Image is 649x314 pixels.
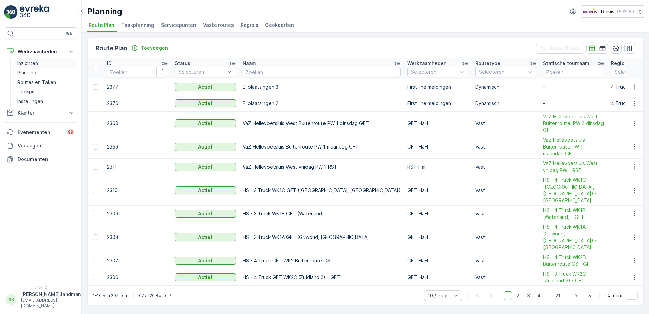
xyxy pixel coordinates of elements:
[15,68,77,77] a: Planning
[107,100,168,107] p: 2376
[475,234,536,241] p: Vast
[93,258,98,263] div: Toggle Row Selected
[96,43,127,53] p: Route Plan
[66,31,73,36] p: ⌘B
[543,113,604,134] a: VaZ Hellevoetsluis West Buitenroute PW 2 dinsdag GFT
[107,274,168,281] p: 2306
[475,100,536,107] p: Dynamisch
[475,163,536,170] p: Vast
[534,291,544,300] span: 4
[605,292,623,299] span: Ga naar
[407,84,468,90] p: First line meldingen
[17,69,36,76] p: Planning
[543,271,604,284] a: HS - 3 Truck WK2C (Zuidland 2) - GFT
[543,177,604,204] span: HS - 4 Truck WK1C ([GEOGRAPHIC_DATA], [GEOGRAPHIC_DATA]) - [GEOGRAPHIC_DATA]
[582,8,598,15] img: Reinis-Logo-Vrijstaand_Tekengebied-1-copy2_aBO4n7j.png
[475,143,536,150] p: Vast
[243,67,401,77] input: Zoeken
[20,5,49,19] img: logo_light-DOdMpM7g.png
[93,211,98,216] div: Toggle Row Selected
[175,186,236,194] button: Actief
[175,60,190,67] p: Status
[543,224,604,251] a: HS - 4 Truck WK1A (Gr.woud, Maaswijk Oost) - GFT
[407,234,468,241] p: GFT HaH
[475,84,536,90] p: Dynamisch
[4,106,77,120] button: Klanten
[543,137,604,157] a: VaZ Hellevoetsluis Buitenroute PW 1 maandag GFT
[543,207,604,221] a: HS - 4 Truck WK1B (Waterland) - GFT
[93,188,98,193] div: Toggle Row Selected
[407,120,468,127] p: GFT HaH
[243,187,401,194] p: HS - 3 Truck WK1C GFT ([GEOGRAPHIC_DATA], [GEOGRAPHIC_DATA])
[107,234,168,241] p: 2308
[243,120,401,127] p: VaZ Hellevoetsluis West Buitenroute PW 1 dinsdag GFT
[141,45,168,51] p: Toevoegen
[198,274,213,281] p: Actief
[18,109,64,116] p: Klanten
[93,234,98,240] div: Toggle Row Selected
[107,187,168,194] p: 2310
[198,120,213,127] p: Actief
[87,6,122,17] p: Planning
[475,257,536,264] p: Vast
[407,143,468,150] p: GFT HaH
[552,291,563,300] span: 21
[243,210,401,217] p: HS - 3 Truck WK1B GFT (Waterland)
[475,120,536,127] p: Vast
[475,187,536,194] p: Vast
[543,160,604,174] a: VaZ Hellevoetsluis West vrijdag PW 1 RST
[121,22,154,29] span: Taakplanning
[198,257,213,264] p: Actief
[513,291,522,300] span: 2
[198,143,213,150] p: Actief
[617,9,634,14] p: ( +02:00 )
[175,143,236,151] button: Actief
[18,48,64,55] p: Werkzaamheden
[107,257,168,264] p: 2307
[4,291,77,309] button: SS[PERSON_NAME].landman[EMAIL_ADDRESS][DOMAIN_NAME]
[243,274,401,281] p: HS - 4 Truck GFT WK2C (Zuidland 2) - GFT
[543,100,604,107] p: -
[17,60,38,67] p: Inzichten
[241,22,258,29] span: Regio's
[524,291,533,300] span: 3
[198,210,213,217] p: Actief
[179,69,225,75] p: Selecteren
[175,99,236,107] button: Actief
[407,274,468,281] p: GFT HaH
[543,60,589,67] p: Statische tournaam
[4,45,77,58] button: Werkzaamheden
[198,163,213,170] p: Actief
[243,163,401,170] p: VaZ Hellevoetsluis West vrijdag PW 1 RST
[475,210,536,217] p: Vast
[93,275,98,280] div: Toggle Row Selected
[175,257,236,265] button: Actief
[407,210,468,217] p: GFT HaH
[4,285,77,290] span: v 1.52.0
[407,187,468,194] p: GFT HaH
[18,142,75,149] p: Verslagen
[198,84,213,90] p: Actief
[175,119,236,127] button: Actief
[15,97,77,106] a: Instellingen
[175,233,236,241] button: Actief
[107,84,168,90] p: 2377
[243,143,401,150] p: VaZ Hellevoetsluis Buitenroute PW 1 maandag GFT
[543,67,604,77] input: Zoeken
[175,163,236,171] button: Actief
[18,129,62,136] p: Evenementen
[407,100,468,107] p: First line meldingen
[93,121,98,126] div: Toggle Row Selected
[543,254,604,267] a: HS - 4 Truck WK2D Buitenroute GS - GFT
[198,234,213,241] p: Actief
[89,22,114,29] span: Route Plan
[407,163,468,170] p: RST HaH
[107,120,168,127] p: 2360
[107,143,168,150] p: 2359
[504,291,512,300] span: 1
[17,88,35,95] p: Cockpit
